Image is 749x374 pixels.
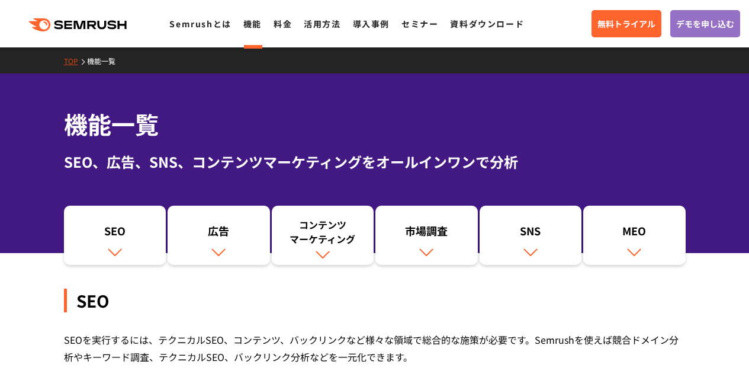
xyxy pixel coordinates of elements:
[168,206,270,265] a: 広告
[64,331,686,366] div: SEOを実行するには、テクニカルSEO、コンテンツ、バックリンクなど様々な領域で総合的な施策が必要です。Semrushを使えば競合ドメイン分析やキーワード調査、テクニカルSEO、バックリンク分析...
[592,10,661,37] a: 無料トライアル
[64,151,686,172] div: SEO、広告、SNS、コンテンツマーケティングをオールインワンで分析
[676,17,734,30] span: デモを申し込む
[401,18,438,30] a: セミナー
[243,18,262,30] a: 機能
[64,289,686,312] div: SEO
[583,206,686,265] a: MEO
[353,18,390,30] a: 導入事例
[173,223,264,244] div: 広告
[304,18,340,30] a: 活用方法
[64,56,87,66] a: TOP
[64,206,166,265] a: SEO
[589,223,680,244] div: MEO
[274,18,292,30] a: 料金
[480,206,582,265] a: SNS
[597,17,655,30] span: 無料トライアル
[70,223,160,244] div: SEO
[381,223,472,244] div: 市場調査
[375,206,478,265] a: 市場調査
[87,56,124,66] a: 機能一覧
[278,218,368,246] div: コンテンツ マーケティング
[169,18,231,30] a: Semrushとは
[450,18,524,30] a: 資料ダウンロード
[670,10,740,37] a: デモを申し込む
[272,206,374,265] a: コンテンツマーケティング
[486,223,576,244] div: SNS
[64,107,686,142] h1: 機能一覧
